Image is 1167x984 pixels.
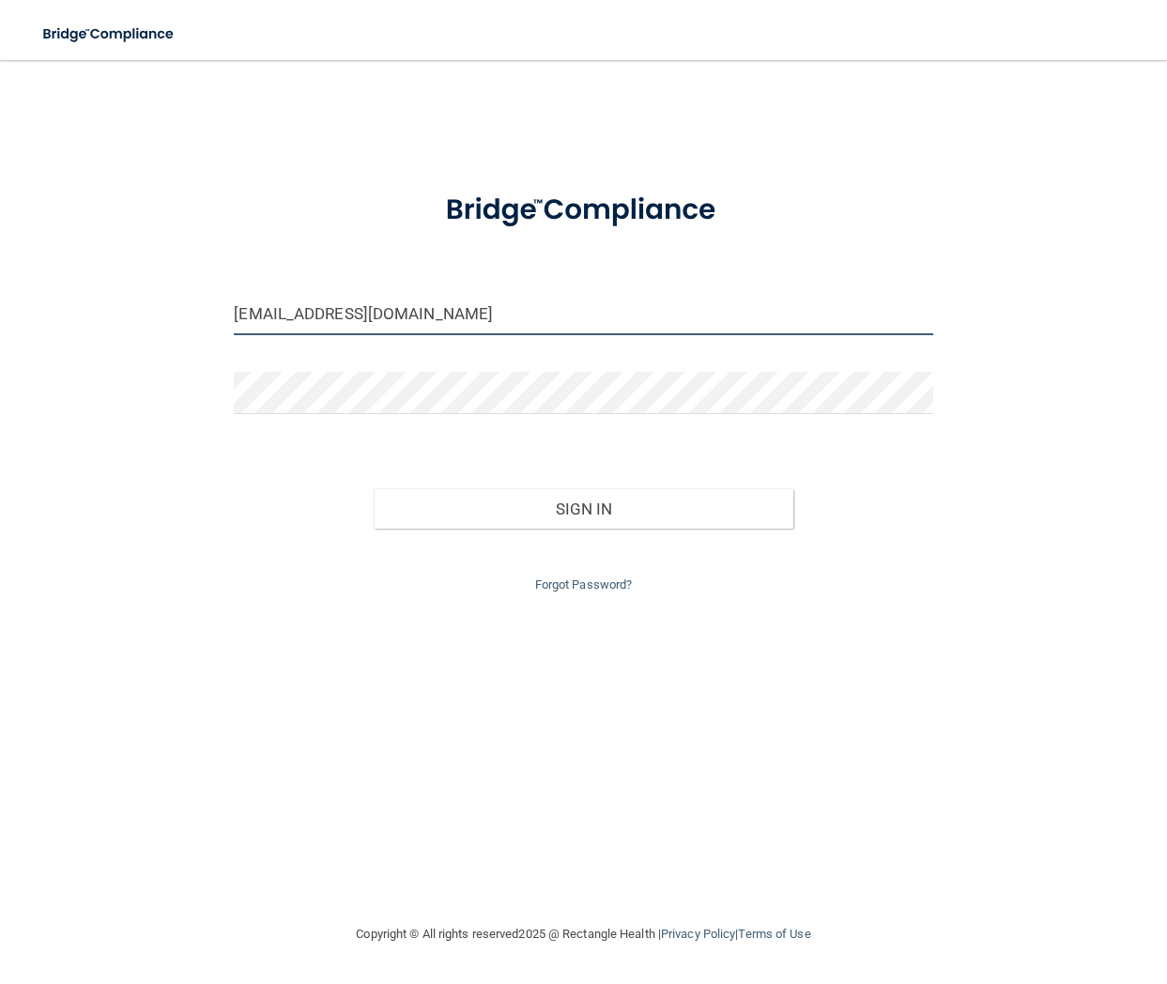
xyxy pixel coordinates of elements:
[28,15,191,54] img: bridge_compliance_login_screen.278c3ca4.svg
[661,927,735,941] a: Privacy Policy
[842,851,1144,926] iframe: Drift Widget Chat Controller
[535,577,633,592] a: Forgot Password?
[738,927,810,941] a: Terms of Use
[374,488,793,530] button: Sign In
[416,173,751,248] img: bridge_compliance_login_screen.278c3ca4.svg
[241,904,927,964] div: Copyright © All rights reserved 2025 @ Rectangle Health | |
[234,293,932,335] input: Email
